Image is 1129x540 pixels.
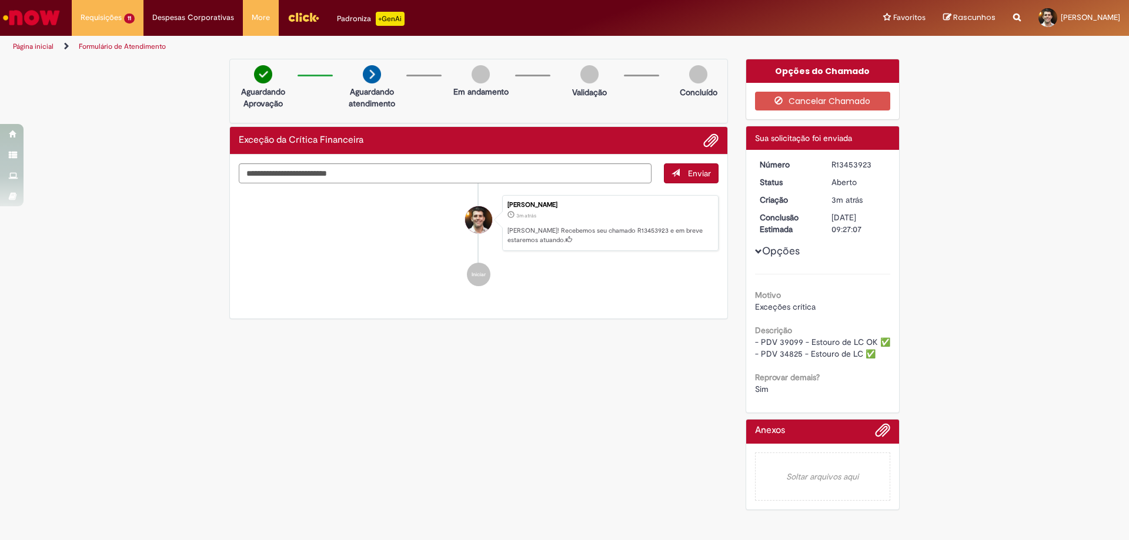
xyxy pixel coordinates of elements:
time: 27/08/2025 17:27:04 [831,194,863,205]
span: [PERSON_NAME] [1061,12,1120,22]
img: img-circle-grey.png [689,65,707,83]
p: Concluído [680,86,717,98]
dt: Conclusão Estimada [751,212,823,235]
b: Motivo [755,290,781,300]
img: check-circle-green.png [254,65,272,83]
span: Sim [755,384,769,394]
img: img-circle-grey.png [580,65,599,83]
div: [PERSON_NAME] [507,202,712,209]
span: More [252,12,270,24]
span: 3m atrás [516,212,536,219]
span: Requisições [81,12,122,24]
h2: Anexos [755,425,785,436]
p: Aguardando atendimento [343,86,400,109]
a: Formulário de Atendimento [79,42,166,51]
span: 3m atrás [831,194,863,205]
ul: Histórico de tíquete [239,183,719,298]
button: Cancelar Chamado [755,92,891,110]
div: Henrique Michalski Goncalves [465,206,492,233]
span: Rascunhos [953,12,996,23]
li: Henrique Michalski Goncalves [239,195,719,251]
span: Despesas Corporativas [152,12,234,24]
img: ServiceNow [1,6,62,29]
span: Sua solicitação foi enviada [755,133,852,143]
p: Aguardando Aprovação [235,86,292,109]
div: [DATE] 09:27:07 [831,212,886,235]
span: Exceções crítica [755,301,816,312]
span: - PDV 39099 - Estouro de LC OK ✅ - PDV 34825 - Estouro de LC ✅ [755,337,890,359]
div: Opções do Chamado [746,59,900,83]
p: +GenAi [376,12,405,26]
time: 27/08/2025 17:27:04 [516,212,536,219]
div: Padroniza [337,12,405,26]
button: Adicionar anexos [875,422,890,444]
div: R13453923 [831,159,886,170]
b: Descrição [755,325,792,336]
span: Favoritos [893,12,926,24]
a: Rascunhos [943,12,996,24]
a: Página inicial [13,42,54,51]
b: Reprovar demais? [755,372,820,383]
h2: Exceção da Crítica Financeira Histórico de tíquete [239,135,363,146]
ul: Trilhas de página [9,36,744,58]
p: [PERSON_NAME]! Recebemos seu chamado R13453923 e em breve estaremos atuando. [507,226,712,244]
em: Soltar arquivos aqui [755,452,891,501]
img: click_logo_yellow_360x200.png [288,8,319,26]
textarea: Digite sua mensagem aqui... [239,163,652,183]
p: Validação [572,86,607,98]
div: 27/08/2025 17:27:04 [831,194,886,206]
p: Em andamento [453,86,509,98]
dt: Número [751,159,823,170]
button: Adicionar anexos [703,133,719,148]
img: img-circle-grey.png [472,65,490,83]
img: arrow-next.png [363,65,381,83]
dt: Criação [751,194,823,206]
span: 11 [124,14,135,24]
dt: Status [751,176,823,188]
div: Aberto [831,176,886,188]
span: Enviar [688,168,711,179]
button: Enviar [664,163,719,183]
